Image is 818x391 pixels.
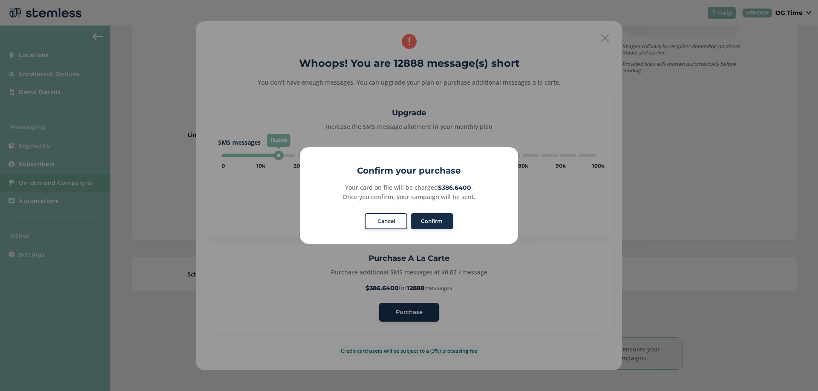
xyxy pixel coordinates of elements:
iframe: Chat Widget [775,350,818,391]
button: Confirm [411,213,453,229]
strong: $386.6400 [438,184,471,191]
button: Cancel [365,213,407,229]
h2: Confirm your purchase [300,164,518,177]
div: Your card on file will be charged . Once you confirm, your campaign will be sent. [309,183,508,201]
